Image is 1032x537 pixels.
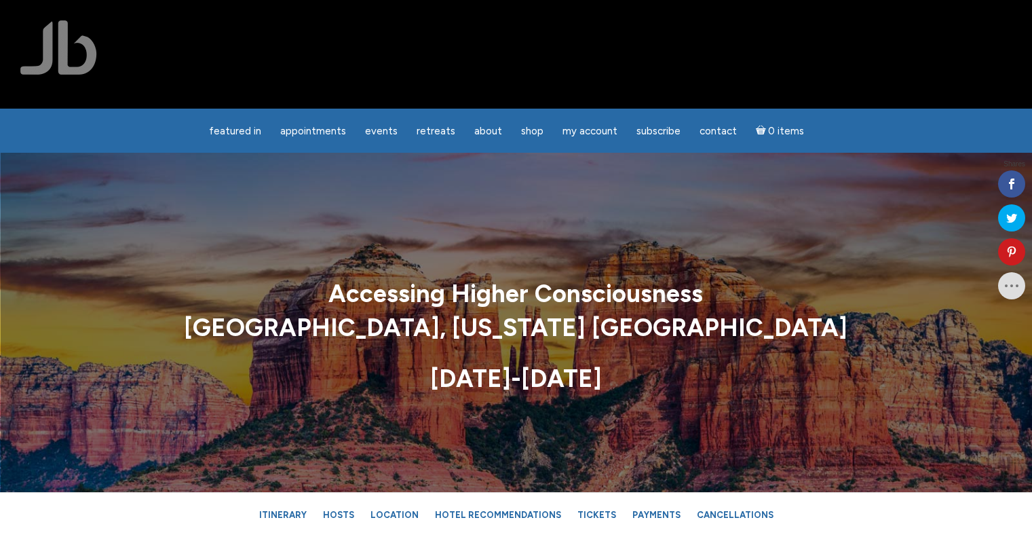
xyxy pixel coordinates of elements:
strong: [GEOGRAPHIC_DATA], [US_STATE] [GEOGRAPHIC_DATA] [184,314,847,343]
a: Payments [626,503,687,527]
img: Jamie Butler. The Everyday Medium [20,20,97,75]
a: Events [357,118,406,145]
span: Appointments [280,125,346,137]
a: Hosts [316,503,361,527]
span: Contact [700,125,737,137]
a: Retreats [408,118,463,145]
a: Appointments [272,118,354,145]
a: Cart0 items [748,117,813,145]
span: Shares [1004,161,1025,168]
span: Events [365,125,398,137]
span: My Account [562,125,617,137]
a: About [466,118,510,145]
span: Retreats [417,125,455,137]
span: 0 items [768,126,804,136]
span: About [474,125,502,137]
span: featured in [209,125,261,137]
strong: Accessing Higher Consciousness [328,279,703,308]
i: Cart [756,125,769,137]
strong: [DATE]-[DATE] [430,364,602,393]
a: Location [364,503,425,527]
a: Cancellations [690,503,780,527]
a: Contact [691,118,745,145]
a: Hotel Recommendations [428,503,568,527]
a: Shop [513,118,552,145]
a: My Account [554,118,626,145]
span: Subscribe [636,125,681,137]
span: Shop [521,125,543,137]
a: Tickets [571,503,623,527]
a: Subscribe [628,118,689,145]
a: Itinerary [252,503,313,527]
a: featured in [201,118,269,145]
